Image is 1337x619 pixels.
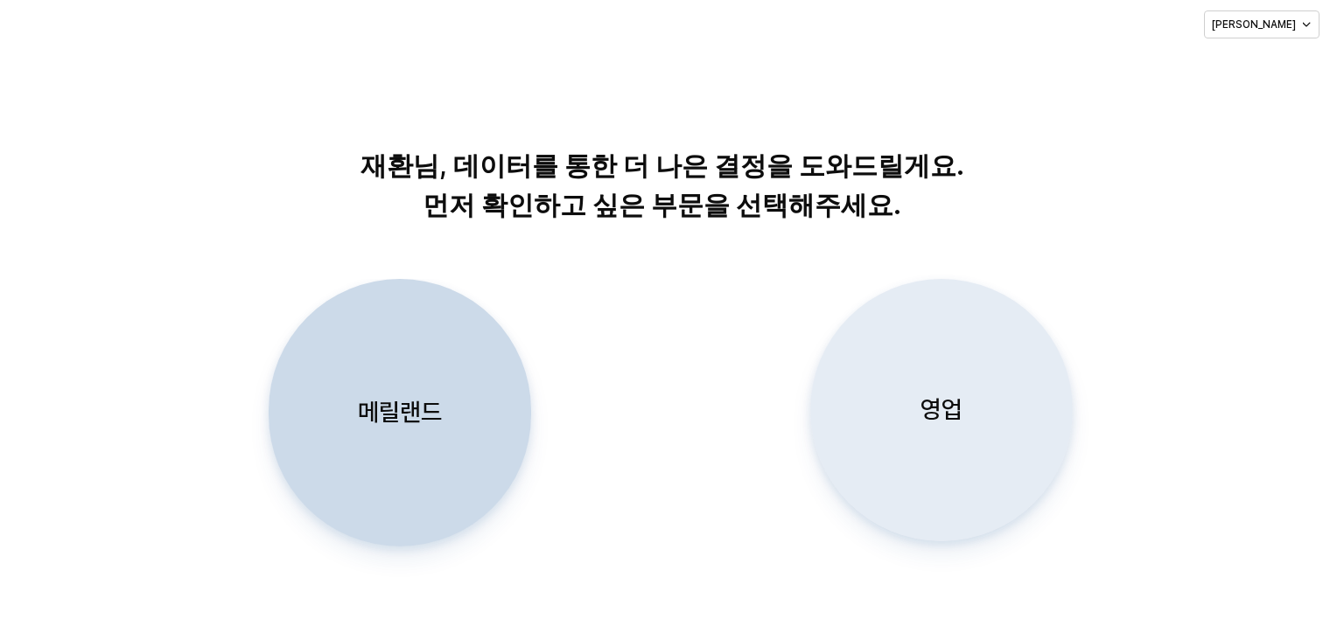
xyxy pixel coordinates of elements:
[357,396,441,428] p: 메릴랜드
[920,393,962,426] p: 영업
[268,279,530,546] button: 메릴랜드
[1212,17,1296,31] p: [PERSON_NAME]
[810,279,1073,541] button: 영업
[1204,10,1319,38] button: [PERSON_NAME]
[215,146,1109,225] p: 재환님, 데이터를 통한 더 나은 결정을 도와드릴게요. 먼저 확인하고 싶은 부문을 선택해주세요.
